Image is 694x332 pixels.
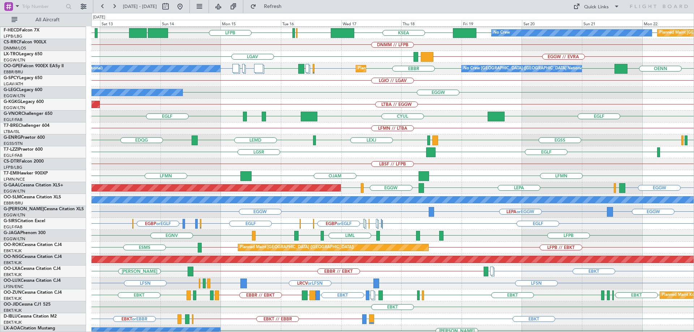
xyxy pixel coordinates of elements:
[4,219,45,223] a: G-SIRSCitation Excel
[4,88,19,92] span: G-LEGC
[4,236,25,242] a: EGGW/LTN
[493,27,510,38] div: No Crew
[584,4,609,11] div: Quick Links
[4,57,25,63] a: EGGW/LTN
[4,100,44,104] a: G-KGKGLegacy 600
[123,3,157,10] span: [DATE] - [DATE]
[4,117,22,122] a: EGLF/FAB
[4,69,23,75] a: EBBR/BRU
[4,314,18,319] span: D-IBLU
[4,93,25,99] a: EGGW/LTN
[281,20,341,26] div: Tue 16
[4,243,22,247] span: OO-ROK
[4,183,63,187] a: G-GAALCessna Citation XLS+
[4,219,17,223] span: G-SIRS
[100,20,160,26] div: Sat 13
[4,100,21,104] span: G-KGKG
[240,242,354,253] div: Planned Maint [GEOGRAPHIC_DATA] ([GEOGRAPHIC_DATA])
[4,159,19,164] span: CS-DTR
[570,1,623,12] button: Quick Links
[4,272,22,277] a: EBKT/KJK
[220,20,281,26] div: Mon 15
[4,255,62,259] a: OO-NSGCessna Citation CJ4
[4,231,46,235] a: G-JAGAPhenom 300
[4,207,44,211] span: G-[PERSON_NAME]
[160,20,221,26] div: Sun 14
[4,147,43,152] a: T7-LZZIPraetor 600
[4,201,23,206] a: EBBR/BRU
[4,40,19,44] span: CS-RRC
[4,159,44,164] a: CS-DTRFalcon 2000
[522,20,582,26] div: Sat 20
[4,171,48,176] a: T7-EMIHawker 900XP
[341,20,402,26] div: Wed 17
[4,302,51,307] a: OO-JIDCessna CJ1 525
[19,17,76,22] span: All Aircraft
[4,124,50,128] a: T7-BREChallenger 604
[4,88,42,92] a: G-LEGCLegacy 600
[4,40,46,44] a: CS-RRCFalcon 900LX
[4,76,42,80] a: G-SPCYLegacy 650
[4,326,55,331] a: LX-AOACitation Mustang
[4,34,22,39] a: LFPB/LBG
[4,28,39,33] a: F-HECDFalcon 7X
[4,260,22,266] a: EBKT/KJK
[4,195,61,199] a: OO-SLMCessna Citation XLS
[4,64,64,68] a: OO-GPEFalcon 900EX EASy II
[4,135,21,140] span: G-ENRG
[4,243,62,247] a: OO-ROKCessna Citation CJ4
[4,28,20,33] span: F-HECD
[4,231,20,235] span: G-JAGA
[401,20,462,26] div: Thu 18
[4,255,22,259] span: OO-NSG
[358,63,489,74] div: Planned Maint [GEOGRAPHIC_DATA] ([GEOGRAPHIC_DATA] National)
[463,63,584,74] div: No Crew [GEOGRAPHIC_DATA] ([GEOGRAPHIC_DATA] National)
[4,195,21,199] span: OO-SLM
[22,1,64,12] input: Trip Number
[4,81,23,87] a: LGAV/ATH
[4,290,62,295] a: OO-ZUNCessna Citation CJ4
[4,105,25,111] a: EGGW/LTN
[4,165,22,170] a: LFPB/LBG
[4,129,20,134] a: LTBA/ISL
[4,279,21,283] span: OO-LUX
[4,279,61,283] a: OO-LUXCessna Citation CJ4
[4,267,61,271] a: OO-LXACessna Citation CJ4
[8,14,78,26] button: All Aircraft
[4,177,25,182] a: LFMN/NCE
[4,124,18,128] span: T7-BRE
[4,52,42,56] a: LX-TROLegacy 650
[4,46,26,51] a: DNMM/LOS
[582,20,642,26] div: Sun 21
[4,76,19,80] span: G-SPCY
[4,112,21,116] span: G-VNOR
[4,308,22,313] a: EBKT/KJK
[4,212,25,218] a: EGGW/LTN
[4,141,23,146] a: EGSS/STN
[4,320,22,325] a: EBKT/KJK
[4,52,19,56] span: LX-TRO
[4,248,22,254] a: EBKT/KJK
[4,290,22,295] span: OO-ZUN
[4,171,18,176] span: T7-EMI
[93,14,105,21] div: [DATE]
[4,267,21,271] span: OO-LXA
[4,284,23,289] a: LFSN/ENC
[4,314,57,319] a: D-IBLUCessna Citation M2
[4,224,22,230] a: EGLF/FAB
[4,147,18,152] span: T7-LZZI
[4,296,22,301] a: EBKT/KJK
[4,183,20,187] span: G-GAAL
[4,189,25,194] a: EGGW/LTN
[4,135,45,140] a: G-ENRGPraetor 600
[258,4,288,9] span: Refresh
[4,302,19,307] span: OO-JID
[4,207,84,211] a: G-[PERSON_NAME]Cessna Citation XLS
[4,326,20,331] span: LX-AOA
[4,153,22,158] a: EGLF/FAB
[4,112,52,116] a: G-VNORChallenger 650
[4,64,21,68] span: OO-GPE
[247,1,290,12] button: Refresh
[462,20,522,26] div: Fri 19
